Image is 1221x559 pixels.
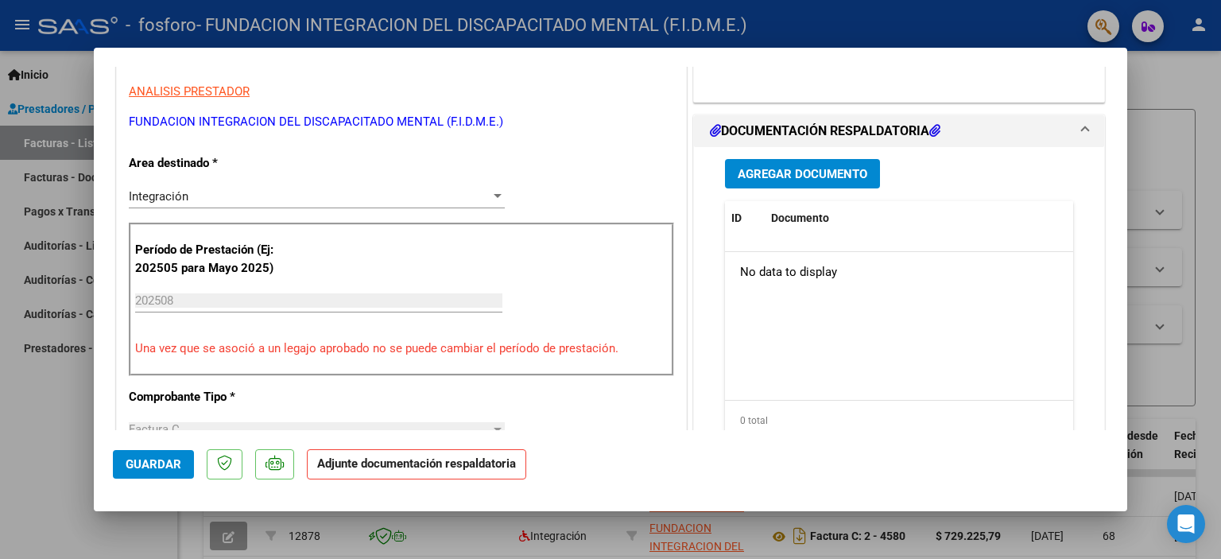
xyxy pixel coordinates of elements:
[135,241,295,277] p: Período de Prestación (Ej: 202505 para Mayo 2025)
[710,122,940,141] h1: DOCUMENTACIÓN RESPALDATORIA
[694,147,1104,477] div: DOCUMENTACIÓN RESPALDATORIA
[738,167,867,181] span: Agregar Documento
[731,212,742,224] span: ID
[694,115,1104,147] mat-expansion-panel-header: DOCUMENTACIÓN RESPALDATORIA
[129,84,250,99] span: ANALISIS PRESTADOR
[725,201,765,235] datatable-header-cell: ID
[317,456,516,471] strong: Adjunte documentación respaldatoria
[135,340,668,358] p: Una vez que se asoció a un legajo aprobado no se puede cambiar el período de prestación.
[725,401,1073,441] div: 0 total
[129,388,293,406] p: Comprobante Tipo *
[129,154,293,173] p: Area destinado *
[129,113,674,131] p: FUNDACION INTEGRACION DEL DISCAPACITADO MENTAL (F.I.D.M.E.)
[129,422,180,437] span: Factura C
[771,212,829,224] span: Documento
[1167,505,1205,543] div: Open Intercom Messenger
[126,457,181,472] span: Guardar
[129,189,188,204] span: Integración
[113,450,194,479] button: Guardar
[725,159,880,188] button: Agregar Documento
